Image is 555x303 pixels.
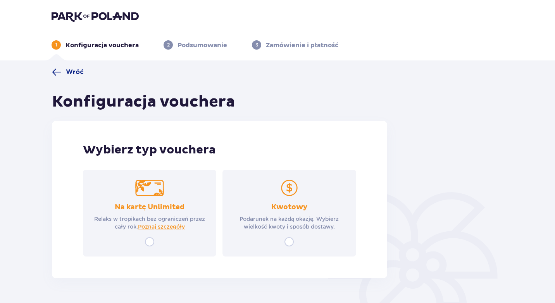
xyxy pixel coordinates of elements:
p: Podsumowanie [178,41,227,50]
p: Wybierz typ vouchera [83,143,356,157]
p: Relaks w tropikach bez ograniczeń przez cały rok. [90,215,209,231]
p: 3 [255,41,258,48]
p: 1 [55,41,57,48]
p: Zamówienie i płatność [266,41,338,50]
span: Wróć [66,68,84,76]
a: Wróć [52,67,84,77]
p: 2 [167,41,170,48]
p: Na kartę Unlimited [115,203,184,212]
img: Park of Poland logo [52,11,139,22]
h1: Konfiguracja vouchera [52,92,235,112]
p: Konfiguracja vouchera [65,41,139,50]
p: Kwotowy [271,203,307,212]
p: Podarunek na każdą okazję. Wybierz wielkość kwoty i sposób dostawy. [229,215,349,231]
a: Poznaj szczegóły [138,223,185,231]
